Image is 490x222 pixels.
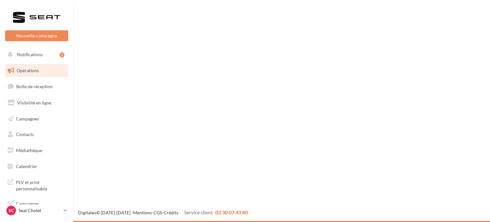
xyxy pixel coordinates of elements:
span: Campagnes [16,116,39,121]
span: PLV et print personnalisable [16,178,66,192]
a: Crédits [164,210,178,215]
span: Contacts [16,132,34,137]
span: Notifications [17,52,43,57]
button: Notifications 3 [4,48,67,61]
p: Seat Cholet [19,207,61,214]
button: Nouvelle campagne [5,30,68,41]
span: Calendrier [16,164,37,169]
a: Contacts [4,128,70,141]
span: 02 30 07 43 80 [215,209,248,215]
span: Médiathèque [16,148,42,153]
a: SC Seat Cholet [5,204,68,217]
a: Visibilité en ligne [4,96,70,110]
a: Opérations [4,64,70,77]
a: Mentions [133,210,152,215]
a: Campagnes DataOnDemand [4,197,70,216]
span: Service client [184,209,213,215]
a: Digitaleo [78,210,96,215]
div: 3 [60,52,64,57]
span: Campagnes DataOnDemand [16,199,66,213]
span: Boîte de réception [16,84,53,89]
a: Médiathèque [4,144,70,157]
a: Campagnes [4,112,70,126]
a: Calendrier [4,160,70,173]
span: Opérations [17,68,39,73]
a: Boîte de réception [4,80,70,93]
a: CGS [153,210,162,215]
a: PLV et print personnalisable [4,175,70,194]
span: Visibilité en ligne [17,100,51,105]
span: © [DATE]-[DATE] - - - [78,210,248,215]
span: SC [9,207,14,214]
